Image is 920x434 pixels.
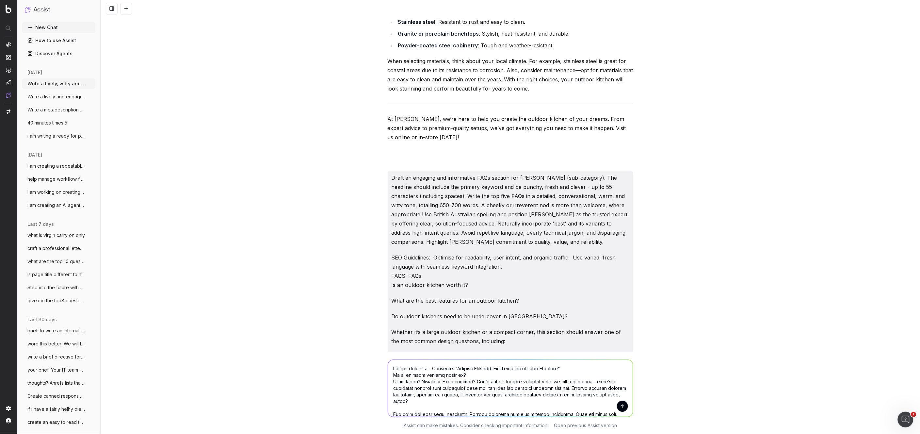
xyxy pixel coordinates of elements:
[27,221,54,227] span: last 7 days
[27,152,42,158] span: [DATE]
[27,245,85,252] span: craft a professional letter for chargepb
[6,55,11,60] img: Intelligence
[27,367,85,373] span: your brief: Your IT team have limited ce
[6,92,11,98] img: Assist
[6,42,11,47] img: Analytics
[22,378,95,388] button: thoughts? Ahrefs lists that all non-bran
[22,417,95,427] button: create an easy to read table that outlin
[898,412,913,427] iframe: Intercom live chat
[6,80,11,85] img: Studio
[27,258,85,265] span: what are the top 10 questions that shoul
[7,109,10,114] img: Switch project
[6,406,11,411] img: Setting
[6,5,11,13] img: Botify logo
[392,296,629,305] p: What are the best features for an outdoor kitchen?
[22,200,95,210] button: i am creating an AI agent for seo conten
[404,422,548,429] p: Assist can make mistakes. Consider checking important information.
[27,297,85,304] span: give me the top8 questions from this Als
[398,42,478,49] strong: Powder-coated steel cabinetry
[33,5,50,14] h1: Assist
[22,295,95,306] button: give me the top8 questions from this Als
[22,131,95,141] button: i am writing a ready for pick up email w
[22,230,95,241] button: what is virgin carry on only
[22,35,95,46] a: How to use Assist
[398,19,436,25] strong: Stainless steel
[6,418,11,424] img: My account
[392,312,629,321] p: Do outdoor kitchens need to be undercover in [GEOGRAPHIC_DATA]?
[27,120,67,126] span: 40 minutes times 5
[27,232,85,239] span: what is virgin carry on only
[22,92,95,102] button: Write a lively and engaging metadescript
[27,176,85,182] span: help manage workflow for this - includin
[22,243,95,254] button: craft a professional letter for chargepb
[27,189,85,195] span: I am working on creating sub category co
[388,57,633,93] p: When selecting materials, think about your local climate. For example, stainless steel is great f...
[22,365,95,375] button: your brief: Your IT team have limited ce
[27,271,83,278] span: is page title different to h1
[392,253,629,290] p: SEO Guidelines: Optimise for readability, user intent, and organic traffic. Use varied, fresh lan...
[911,412,916,417] span: 1
[22,404,95,414] button: if i have a fairly helhy diet is one act
[22,269,95,280] button: is page title different to h1
[22,22,95,33] button: New Chat
[27,406,85,412] span: if i have a fairly helhy diet is one act
[27,327,85,334] span: brief: to write an internal comms update
[22,282,95,293] button: Step into the future with Wi-Fi 7! From
[22,391,95,401] button: Create canned response to customers/stor
[22,256,95,267] button: what are the top 10 questions that shoul
[27,107,85,113] span: Write a metadescription for [PERSON_NAME]
[396,29,633,38] li: : Stylish, heat-resistant, and durable.
[27,80,85,87] span: Write a lively, witty and engaging meta
[388,114,633,142] p: At [PERSON_NAME], we’re here to help you create the outdoor kitchen of your dreams. From expert a...
[27,354,85,360] span: write a brief directive for a staff memb
[22,78,95,89] button: Write a lively, witty and engaging meta
[22,48,95,59] a: Discover Agents
[25,7,31,13] img: Assist
[27,393,85,399] span: Create canned response to customers/stor
[22,118,95,128] button: 40 minutes times 5
[396,17,633,26] li: : Resistant to rust and easy to clean.
[27,69,42,76] span: [DATE]
[27,284,85,291] span: Step into the future with Wi-Fi 7! From
[27,93,85,100] span: Write a lively and engaging metadescript
[27,133,85,139] span: i am writing a ready for pick up email w
[6,67,11,73] img: Activation
[27,316,57,323] span: last 30 days
[398,30,479,37] strong: Granite or porcelain benchtops
[27,163,85,169] span: I am creating a repeatable prompt to gen
[27,202,85,209] span: i am creating an AI agent for seo conten
[27,380,85,386] span: thoughts? Ahrefs lists that all non-bran
[396,41,633,50] li: : Tough and weather-resistant.
[22,352,95,362] button: write a brief directive for a staff memb
[27,419,85,426] span: create an easy to read table that outlin
[392,327,629,346] p: Whether it’s a large outdoor kitchen or a compact corner, this section should answer one of the m...
[388,360,633,417] textarea: Lor ips dolorsita - Consecte: "Adipisc Elitsedd: Eiu Temp Inc ut Labo Etdolore" Ma al enimadm ven...
[22,187,95,197] button: I am working on creating sub category co
[22,339,95,349] button: word this better: We will look at having
[25,5,93,14] button: Assist
[22,325,95,336] button: brief: to write an internal comms update
[554,422,617,429] a: Open previous Assist version
[22,161,95,171] button: I am creating a repeatable prompt to gen
[22,105,95,115] button: Write a metadescription for [PERSON_NAME]
[392,173,629,246] p: Draft an engaging and informative FAQs section for [PERSON_NAME] (sub-category). The headline sho...
[27,341,85,347] span: word this better: We will look at having
[22,174,95,184] button: help manage workflow for this - includin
